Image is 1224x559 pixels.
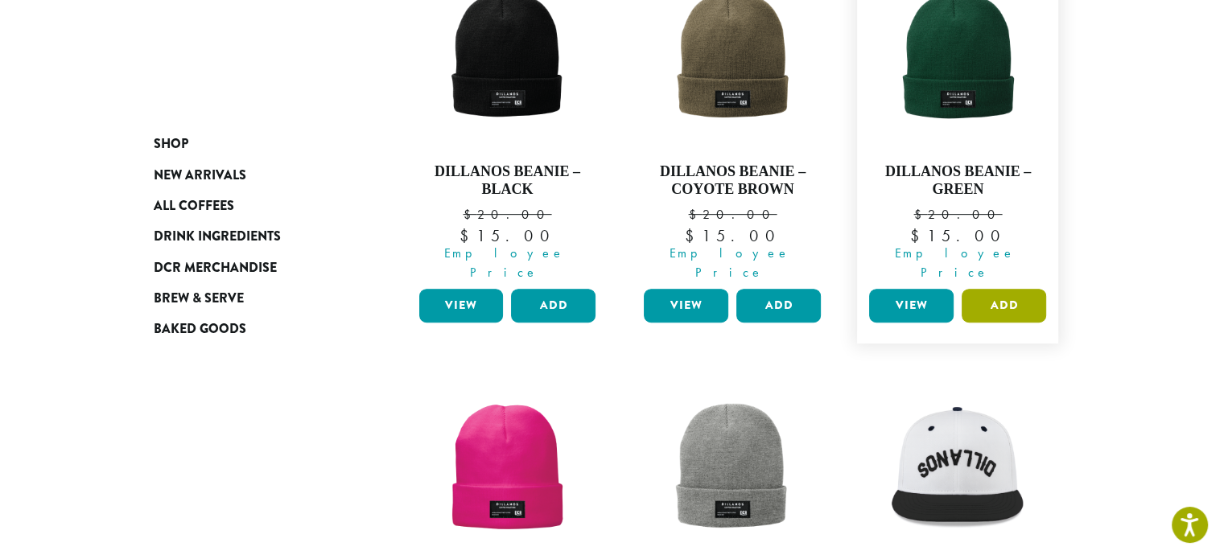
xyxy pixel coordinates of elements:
span: Employee Price [633,244,825,282]
a: All Coffees [154,191,347,221]
button: Add [962,289,1046,323]
bdi: 20.00 [913,206,1002,223]
span: New Arrivals [154,166,246,186]
button: Add [511,289,596,323]
span: $ [688,206,702,223]
span: $ [463,206,476,223]
span: Employee Price [859,244,1050,282]
bdi: 20.00 [688,206,777,223]
a: Drink Ingredients [154,221,347,252]
a: Baked Goods [154,314,347,344]
a: View [644,289,728,323]
bdi: 20.00 [463,206,551,223]
span: $ [913,206,927,223]
span: Baked Goods [154,319,246,339]
span: Brew & Serve [154,289,244,309]
span: Drink Ingredients [154,227,281,247]
span: $ [909,225,926,246]
a: DCR Merchandise [154,253,347,283]
span: All Coffees [154,196,234,216]
a: View [419,289,504,323]
span: DCR Merchandise [154,258,277,278]
a: New Arrivals [154,159,347,190]
a: Brew & Serve [154,283,347,314]
span: $ [459,225,476,246]
a: View [869,289,954,323]
span: Shop [154,134,188,154]
button: Add [736,289,821,323]
bdi: 15.00 [459,225,555,246]
bdi: 15.00 [909,225,1006,246]
span: Employee Price [409,244,600,282]
a: Shop [154,129,347,159]
bdi: 15.00 [684,225,781,246]
h4: Dillanos Beanie – Coyote Brown [640,163,825,198]
h4: Dillanos Beanie – Green [865,163,1050,198]
span: $ [684,225,701,246]
h4: Dillanos Beanie – Black [415,163,600,198]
